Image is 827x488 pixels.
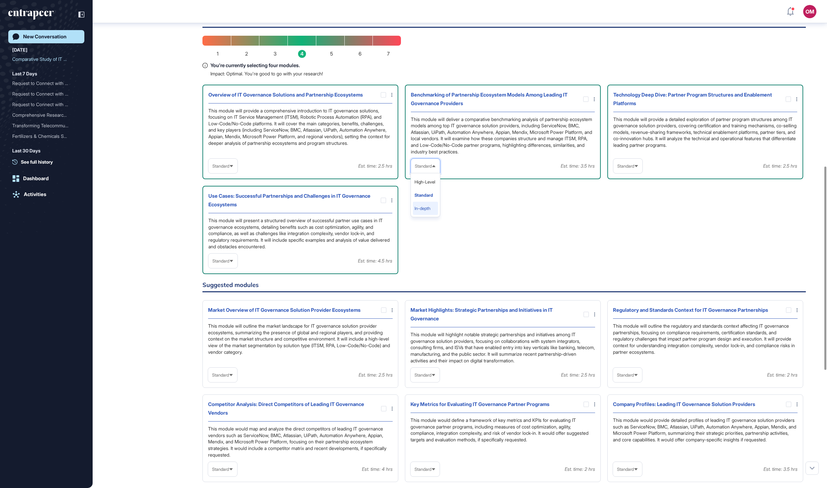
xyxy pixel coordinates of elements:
div: Comprehensive Research Report on AI Transformations in Telecommunications: Focus on Data Strategy... [12,110,80,120]
span: Standard [617,373,634,378]
span: 3 [274,50,277,58]
div: Comprehensive Research Re... [12,110,75,120]
span: Standard [212,467,229,472]
div: Request to Connect with Reese [12,89,80,99]
div: This module will outline the market landscape for IT governance solution provider ecosystems, sum... [208,323,393,364]
div: This module would define a framework of key metrics and KPIs for evaluating IT governance partner... [411,417,595,458]
span: Standard [414,467,431,472]
span: Standard [617,164,634,169]
div: Comparative Study of IT G... [12,54,75,64]
div: Last 7 Days [12,70,37,78]
div: This module will highlight notable strategic partnerships and initiatives among IT governance sol... [411,331,595,364]
div: Est. time: 4.5 hrs [358,257,392,265]
div: New Conversation [23,34,66,40]
div: Est. time: 3.5 hrs [763,465,798,473]
p: Impact: Optimal. You're good to go with your research! [210,71,323,77]
div: Use Cases: Successful Partnerships and Challenges in IT Governance Ecosystems [208,192,371,209]
div: Key Metrics for Evaluating IT Governance Partner Programs [411,400,549,409]
div: Benchmarking of Partnership Ecosystem Models Among Leading IT Governance Providers [411,91,575,108]
div: Comparative Study of IT Governance Partnership Ecosystems: Analyzing ITSM, RPA, and Low-Code/No-C... [12,54,80,64]
a: See full history [12,158,84,165]
div: Request to Connect with R... [12,99,75,110]
span: 1 [217,50,219,58]
h6: Suggested modules [202,282,806,292]
div: Technology Deep Dive: Partner Program Structures and Enablement Platforms [613,91,775,108]
span: Standard [212,259,229,264]
div: Est. time: 2 hrs [565,465,595,473]
div: Est. time: 2.5 hrs [561,371,595,379]
span: 4 [298,50,306,58]
div: This module would map and analyze the direct competitors of leading IT governance vendors such as... [208,426,393,458]
span: 2 [245,50,248,58]
div: This module will present a structured overview of successful partner use cases in IT governance e... [208,217,392,250]
div: This module will provide a comprehensive introduction to IT governance solutions, focusing on IT ... [208,107,392,155]
span: Standard [212,373,229,378]
a: Dashboard [8,172,84,185]
span: 5 [330,50,333,58]
button: OM [803,5,816,18]
span: Standard [617,467,634,472]
div: This module will provide a detailed exploration of partner program structures among IT governance... [613,116,797,155]
div: Overview of IT Governance Solutions and Partnership Ecosystems [208,91,363,99]
div: [DATE] [12,46,27,54]
div: Dashboard [23,176,49,182]
div: Est. time: 2.5 hrs [763,162,797,170]
a: New Conversation [8,30,84,43]
div: Request to Connect with R... [12,78,75,89]
div: Request to Connect with R... [12,89,75,99]
div: Competitor Analysis: Direct Competitors of Leading IT Governance Vendors [208,400,370,417]
span: 6 [359,50,362,58]
div: Regulatory and Standards Context for IT Governance Partnerships [613,306,768,314]
div: Last 30 Days [12,147,40,155]
div: This module will deliver a comparative benchmarking analysis of partnership ecosystem models amon... [411,116,595,155]
div: Transforming Telecommunic... [12,120,75,131]
div: Market Overview of IT Governance Solution Provider Ecosystems [208,306,361,314]
a: Activities [8,188,84,201]
span: See full history [21,158,53,165]
div: Activities [24,191,46,197]
div: Market Highlights: Strategic Partnerships and Initiatives in IT Governance [411,306,572,323]
div: Est. time: 4 hrs [362,465,393,473]
li: In-depth [413,202,438,215]
div: Est. time: 3.5 hrs [561,162,595,170]
span: Standard [212,164,229,169]
li: Standard [413,188,438,202]
span: You're currently selecting four modules. [210,61,300,70]
div: This module would provide detailed profiles of leading IT governance solution providers such as S... [613,417,798,458]
div: Fertilizers & Chemicals S... [12,131,75,142]
div: Transforming Telecommunications: AI's Impact on Data Strategy, B2B Services, Fintech, Cybersecuri... [12,120,80,131]
div: Company Profiles: Leading IT Governance Solution Providers [613,400,755,409]
span: Standard [415,164,432,169]
li: High-Level [413,175,438,188]
div: Fertilizers & Chemicals Sektör Analizi: Pazar Dinamikleri, Sürdürülebilirlik ve Stratejik Fırsatlar [12,131,80,142]
div: Est. time: 2.5 hrs [358,162,392,170]
div: This module will outline the regulatory and standards context affecting IT governance partnership... [613,323,798,364]
div: Est. time: 2 hrs [767,371,798,379]
span: 7 [387,50,390,58]
span: Standard [414,373,431,378]
div: Est. time: 2.5 hrs [359,371,393,379]
div: Request to Connect with Reese [12,78,80,89]
div: entrapeer-logo [8,9,54,20]
div: Request to Connect with Reese [12,99,80,110]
